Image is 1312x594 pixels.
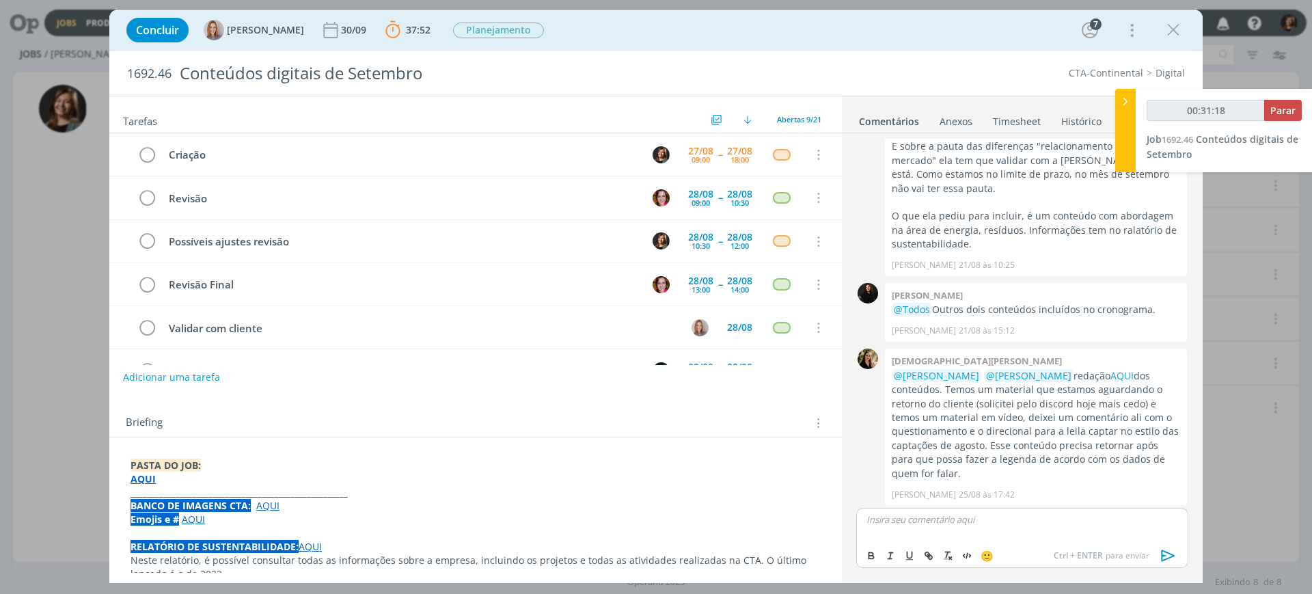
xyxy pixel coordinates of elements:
[163,320,679,337] div: Validar com cliente
[727,232,752,242] div: 28/08
[131,540,299,553] strong: RELATÓRIO DE SUSTENTABILIDADE:
[692,199,710,206] div: 09:00
[730,242,749,249] div: 12:00
[688,146,713,156] div: 27/08
[406,23,430,36] span: 37:52
[727,362,752,372] div: 02/09
[131,513,179,526] strong: Emojis e #
[653,276,670,293] img: B
[651,144,671,165] button: L
[204,20,224,40] img: A
[892,209,1180,251] p: O que ela pediu para incluir, é um conteúdo com abordagem na área de energia, resíduos. Informaçõ...
[892,325,956,337] p: [PERSON_NAME]
[163,276,640,293] div: Revisão Final
[858,283,878,303] img: S
[692,286,710,293] div: 13:00
[959,489,1015,501] span: 25/08 às 17:42
[127,66,172,81] span: 1692.46
[452,22,545,39] button: Planejamento
[109,10,1203,583] div: dialog
[894,303,930,316] span: @Todos
[227,25,304,35] span: [PERSON_NAME]
[718,280,722,289] span: --
[858,349,878,369] img: C
[858,109,920,129] a: Comentários
[651,187,671,208] button: B
[163,233,640,250] div: Possíveis ajustes revisão
[688,362,713,372] div: 02/09
[453,23,544,38] span: Planejamento
[126,18,189,42] button: Concluir
[131,499,251,512] strong: BANCO DE IMAGENS CTA:
[730,156,749,163] div: 18:00
[718,193,722,202] span: --
[727,189,752,199] div: 28/08
[182,513,205,526] a: AQUI
[892,369,1180,481] p: redação dos conteúdos. Temos um material que estamos aguardando o retorno do cliente (solicitei p...
[777,114,821,124] span: Abertas 9/21
[131,472,156,485] a: AQUI
[653,362,670,379] img: K
[1061,109,1102,129] a: Histórico
[163,363,640,380] div: Reserva de pauta - setembro
[992,109,1041,129] a: Timesheet
[892,259,956,271] p: [PERSON_NAME]
[692,156,710,163] div: 09:00
[892,139,1180,195] p: E sobre a pauta das diferenças "relacionamento com mercado" ela tem que validar com a [PERSON_NAM...
[894,369,979,382] span: @[PERSON_NAME]
[174,57,739,90] div: Conteúdos digitais de Setembro
[341,25,369,35] div: 30/09
[730,199,749,206] div: 10:30
[892,289,963,301] b: [PERSON_NAME]
[653,232,670,249] img: L
[727,276,752,286] div: 28/08
[986,369,1071,382] span: @[PERSON_NAME]
[123,111,157,128] span: Tarefas
[1090,18,1102,30] div: 7
[653,146,670,163] img: L
[651,274,671,295] button: B
[1147,133,1298,161] a: Job1692.46Conteúdos digitais de Setembro
[892,355,1062,367] b: [DEMOGRAPHIC_DATA][PERSON_NAME]
[940,115,972,129] div: Anexos
[689,317,710,338] button: A
[1162,133,1193,146] span: 1692.46
[1054,550,1106,562] span: Ctrl + ENTER
[131,554,821,581] p: Neste relatório, é possível consultar todas as informações sobre a empresa, incluindo os projetos...
[892,489,956,501] p: [PERSON_NAME]
[163,146,640,163] div: Criação
[131,486,348,499] strong: _____________________________________________________
[688,232,713,242] div: 28/08
[122,365,221,390] button: Adicionar uma tarefa
[1069,66,1143,79] a: CTA-Continental
[727,146,752,156] div: 27/08
[892,303,1180,316] p: Outros dois conteúdos incluídos no cronograma.
[1270,104,1296,117] span: Parar
[1079,19,1101,41] button: 7
[299,540,322,553] a: AQUI
[651,231,671,252] button: L
[959,259,1015,271] span: 21/08 às 10:25
[382,19,434,41] button: 37:52
[688,189,713,199] div: 28/08
[1147,133,1298,161] span: Conteúdos digitais de Setembro
[131,459,201,472] strong: PASTA DO JOB:
[1264,100,1302,121] button: Parar
[692,242,710,249] div: 10:30
[727,323,752,332] div: 28/08
[959,325,1015,337] span: 21/08 às 15:12
[718,237,722,246] span: --
[1054,550,1149,562] span: para enviar
[1110,369,1134,382] a: AQUI
[653,189,670,206] img: B
[1156,66,1185,79] a: Digital
[651,361,671,381] button: K
[718,150,722,159] span: --
[981,549,994,563] span: 🙂
[126,414,163,432] span: Briefing
[256,499,279,512] a: AQUI
[136,25,179,36] span: Concluir
[730,286,749,293] div: 14:00
[743,116,752,124] img: arrow-down.svg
